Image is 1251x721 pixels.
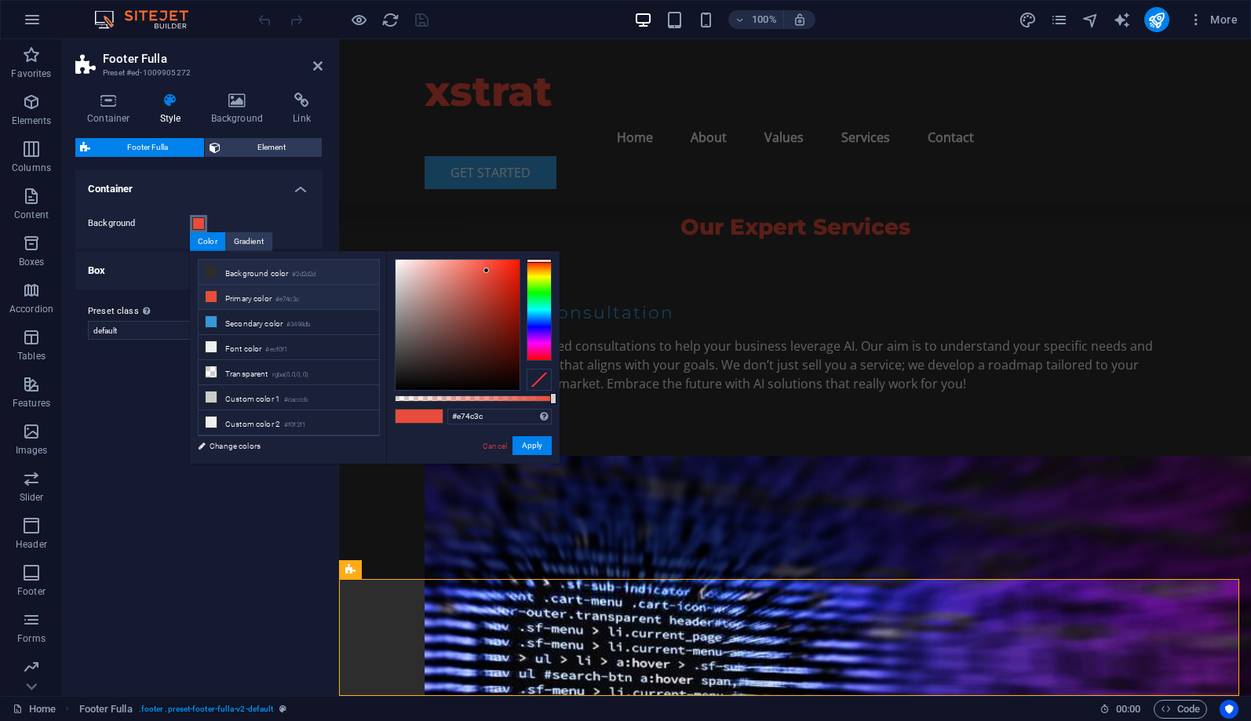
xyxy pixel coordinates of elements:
[199,385,379,410] li: Custom color 1
[75,93,148,126] h4: Container
[17,350,46,362] p: Tables
[17,632,46,645] p: Forms
[1081,11,1100,29] i: Navigator
[12,162,51,174] p: Columns
[19,256,45,268] p: Boxes
[9,303,53,315] p: Accordion
[265,344,287,355] small: #ecf0f1
[272,370,309,381] small: rgba(0,0,0,.0)
[1100,700,1141,719] h6: Session time
[16,538,47,551] p: Header
[1154,700,1207,719] button: Code
[199,93,282,126] h4: Background
[396,410,419,423] span: #e74c3c
[1182,7,1244,32] button: More
[1050,11,1068,29] i: Pages (Ctrl+Alt+S)
[1050,10,1069,29] button: pages
[199,310,379,335] li: Secondary color
[103,52,323,66] h2: Footer Fulla
[148,93,199,126] h4: Style
[199,360,379,385] li: Transparent
[275,294,299,305] small: #e74c3c
[419,410,443,423] span: #e74c3c
[1161,700,1200,719] span: Code
[1113,10,1132,29] button: text_generator
[14,209,49,221] p: Content
[12,115,52,127] p: Elements
[281,93,323,126] h4: Link
[190,436,372,456] a: Change colors
[88,302,310,321] label: Preset class
[199,285,379,310] li: Primary color
[1188,12,1238,27] span: More
[1116,700,1140,719] span: 00 00
[225,138,317,157] span: Element
[339,39,1251,696] iframe: To enrich screen reader interactions, please activate Accessibility in Grammarly extension settings
[190,232,225,251] div: Color
[139,700,274,719] span: . footer .preset-footer-fulla-v2-default
[284,395,308,406] small: #cacccb
[1113,11,1131,29] i: AI Writer
[284,420,305,431] small: #f0f2f1
[292,269,315,280] small: #2d2d2d
[205,138,322,157] button: Element
[75,138,204,157] button: Footer Fulla
[16,444,48,457] p: Images
[1081,10,1100,29] button: navigator
[226,232,272,251] div: Gradient
[481,440,509,452] a: Cancel
[199,335,379,360] li: Font color
[13,700,56,719] a: Click to cancel selection. Double-click to open Pages
[11,67,51,80] p: Favorites
[103,66,291,80] h3: Preset #ed-1009905272
[1019,10,1038,29] button: design
[286,319,310,330] small: #3498db
[1147,11,1165,29] i: Publish
[199,410,379,435] li: Custom color 2
[1127,703,1129,715] span: :
[88,214,190,233] label: Background
[1019,11,1037,29] i: Design (Ctrl+Alt+Y)
[75,170,323,198] h4: Container
[527,369,552,391] div: Clear Color Selection
[512,436,552,455] button: Apply
[279,705,286,713] i: This element is a customizable preset
[75,252,323,289] h4: Box
[79,700,133,719] span: Click to select. Double-click to edit
[199,260,379,285] li: Background color
[17,585,46,598] p: Footer
[1220,700,1238,719] button: Usercentrics
[79,700,287,719] nav: breadcrumb
[13,397,50,410] p: Features
[1144,7,1169,32] button: publish
[95,138,199,157] span: Footer Fulla
[20,491,44,504] p: Slider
